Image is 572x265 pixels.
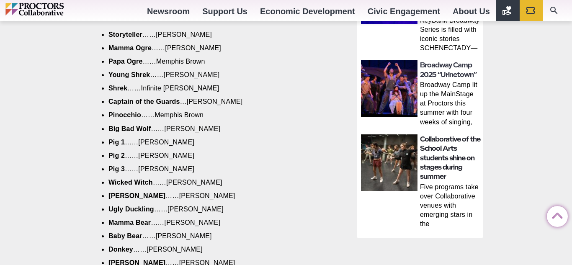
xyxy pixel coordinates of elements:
li: ……[PERSON_NAME] [108,245,325,254]
li: ……[PERSON_NAME] [108,178,325,187]
strong: Big Bad Wolf [108,125,151,132]
li: ……[PERSON_NAME] [108,70,325,80]
strong: Papa Ogre [108,58,142,65]
strong: Wicked Witch [108,179,153,186]
li: ……[PERSON_NAME] [108,124,325,134]
strong: Shrek [108,85,127,92]
p: Five programs take over Collaborative venues with emerging stars in the [GEOGRAPHIC_DATA] During ... [420,183,480,230]
li: ……[PERSON_NAME] [108,232,325,241]
strong: Storyteller [108,31,142,38]
strong: Pig 2 [108,152,125,159]
li: ……[PERSON_NAME] [108,151,325,160]
strong: Pig 1 [108,139,125,146]
strong: [PERSON_NAME] [108,192,165,199]
strong: Captain of the Guards [108,98,180,105]
li: ……Infinite [PERSON_NAME] [108,84,325,93]
strong: Mamma Ogre [108,44,152,51]
strong: Ugly Duckling [108,206,154,213]
p: Broadway Camp lit up the MainStage at Proctors this summer with four weeks of singing, dancing, a... [420,80,480,128]
strong: Mamma Bear [108,219,151,226]
li: ……[PERSON_NAME] [108,218,325,227]
li: ……[PERSON_NAME] [108,165,325,174]
li: ……Memphis Brown [108,111,325,120]
li: ……[PERSON_NAME] [108,205,325,214]
strong: Baby Bear [108,232,142,239]
li: ……[PERSON_NAME] [108,30,325,39]
img: thumbnail: Broadway Camp 2025 “Urinetown” [361,60,417,117]
p: The 2025-26 KeyBank Broadway Series is filled with iconic stories SCHENECTADY—Whether you’re a de... [420,7,480,54]
img: Proctors logo [5,3,100,15]
img: thumbnail: Collaborative of the School Arts students shine on stages during summer [361,134,417,191]
li: ……[PERSON_NAME] [108,138,325,147]
strong: Donkey [108,246,133,253]
strong: Pinocchio [108,111,141,118]
a: Collaborative of the School Arts students shine on stages during summer [420,135,480,181]
li: ……[PERSON_NAME] [108,44,325,53]
li: ……[PERSON_NAME] [108,191,325,201]
strong: Pig 3 [108,165,125,172]
li: ……Memphis Brown [108,57,325,66]
a: Back to Top [547,206,564,223]
a: Broadway Camp 2025 “Urinetown” [420,61,477,78]
strong: Young Shrek [108,71,150,78]
li: …[PERSON_NAME] [108,97,325,106]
